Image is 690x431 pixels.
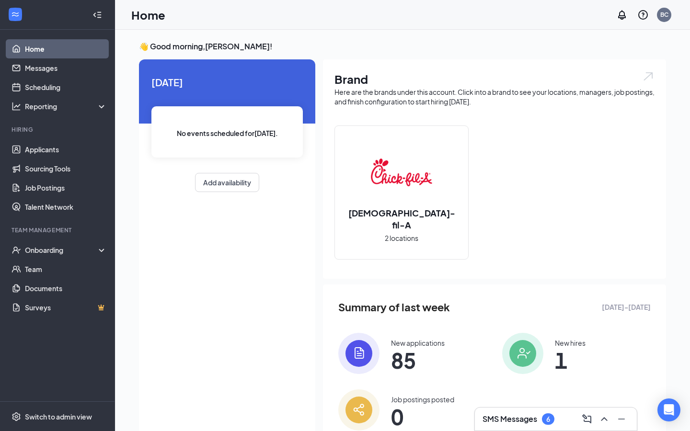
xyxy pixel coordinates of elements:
span: Summary of last week [338,299,450,316]
img: open.6027fd2a22e1237b5b06.svg [642,71,655,82]
svg: Minimize [616,413,627,425]
svg: Analysis [11,102,21,111]
svg: WorkstreamLogo [11,10,20,19]
h3: 👋 Good morning, [PERSON_NAME] ! [139,41,666,52]
h2: [DEMOGRAPHIC_DATA]-fil-A [335,207,468,231]
a: Messages [25,58,107,78]
a: Sourcing Tools [25,159,107,178]
div: 6 [546,415,550,423]
div: New hires [555,338,586,348]
div: Hiring [11,125,105,134]
svg: ComposeMessage [581,413,593,425]
span: [DATE] - [DATE] [602,302,651,312]
span: 0 [391,408,454,425]
img: icon [502,333,543,374]
div: Reporting [25,102,107,111]
svg: QuestionInfo [637,9,649,21]
a: Team [25,260,107,279]
svg: ChevronUp [598,413,610,425]
span: 2 locations [385,233,418,243]
img: Chick-fil-A [371,142,432,203]
div: Team Management [11,226,105,234]
svg: Collapse [92,10,102,20]
h1: Brand [334,71,655,87]
div: BC [660,11,668,19]
div: New applications [391,338,445,348]
img: icon [338,333,379,374]
a: Applicants [25,140,107,159]
span: 85 [391,352,445,369]
h1: Home [131,7,165,23]
div: Open Intercom Messenger [657,398,680,421]
svg: Notifications [616,9,628,21]
svg: Settings [11,412,21,421]
a: Documents [25,279,107,298]
a: Scheduling [25,78,107,97]
button: ChevronUp [597,411,612,427]
span: No events scheduled for [DATE] . [177,128,278,138]
a: Talent Network [25,197,107,216]
span: [DATE] [151,75,303,90]
svg: UserCheck [11,245,21,255]
span: 1 [555,352,586,369]
h3: SMS Messages [483,414,537,424]
a: SurveysCrown [25,298,107,317]
button: ComposeMessage [579,411,595,427]
div: Job postings posted [391,395,454,404]
img: icon [338,389,379,431]
a: Job Postings [25,178,107,197]
button: Minimize [614,411,629,427]
button: Add availability [195,173,259,192]
div: Here are the brands under this account. Click into a brand to see your locations, managers, job p... [334,87,655,106]
div: Onboarding [25,245,99,255]
a: Home [25,39,107,58]
div: Switch to admin view [25,412,92,421]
